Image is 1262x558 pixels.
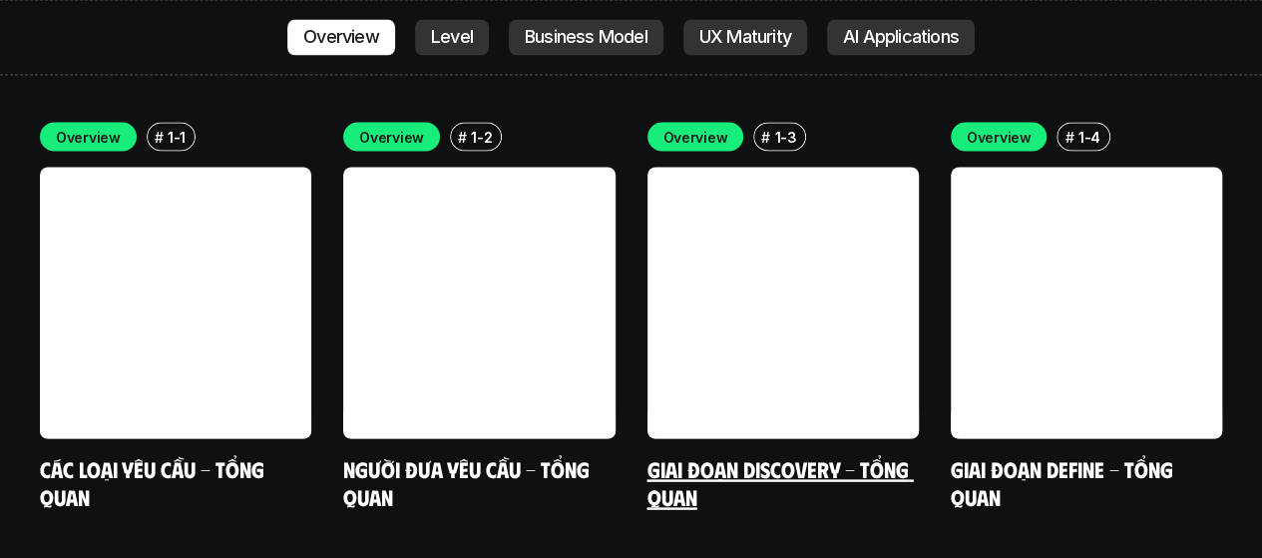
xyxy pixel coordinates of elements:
[699,28,791,48] p: UX Maturity
[458,129,467,144] h6: #
[774,126,796,147] p: 1-3
[761,129,770,144] h6: #
[56,126,121,147] p: Overview
[287,20,395,56] a: Overview
[663,126,728,147] p: Overview
[827,20,975,56] a: AI Applications
[343,454,595,509] a: Người đưa yêu cầu - Tổng quan
[431,28,473,48] p: Level
[647,454,914,509] a: Giai đoạn Discovery - Tổng quan
[359,126,424,147] p: Overview
[303,28,379,48] p: Overview
[967,126,1032,147] p: Overview
[951,454,1178,509] a: Giai đoạn Define - Tổng quan
[525,28,647,48] p: Business Model
[40,454,269,509] a: Các loại yêu cầu - Tổng quan
[843,28,959,48] p: AI Applications
[168,126,186,147] p: 1-1
[509,20,663,56] a: Business Model
[1064,129,1073,144] h6: #
[683,20,807,56] a: UX Maturity
[471,126,492,147] p: 1-2
[1078,126,1100,147] p: 1-4
[415,20,489,56] a: Level
[155,129,164,144] h6: #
